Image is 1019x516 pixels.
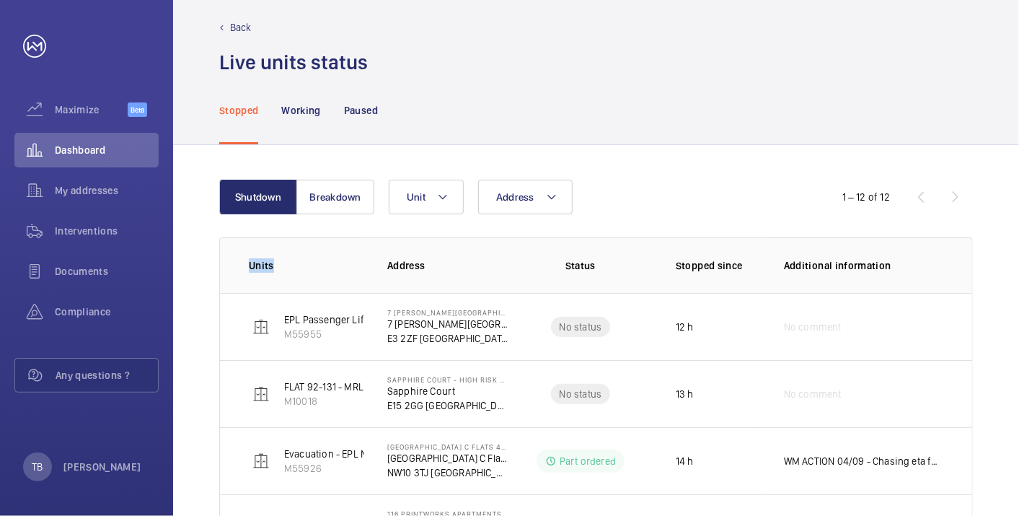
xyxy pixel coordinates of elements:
[387,465,508,480] p: NW10 3TJ [GEOGRAPHIC_DATA]
[284,312,367,327] p: EPL Passenger Lift
[478,180,573,214] button: Address
[560,454,616,468] p: Part ordered
[55,183,159,198] span: My addresses
[284,380,475,394] p: FLAT 92-131 - MRL left hand side - 10 Floors
[387,258,508,273] p: Address
[560,387,602,401] p: No status
[676,258,761,273] p: Stopped since
[387,384,508,398] p: Sapphire Court
[230,20,252,35] p: Back
[252,385,270,403] img: elevator.svg
[32,460,43,474] p: TB
[387,442,508,451] p: [GEOGRAPHIC_DATA] C Flats 45-101 - High Risk Building
[63,460,141,474] p: [PERSON_NAME]
[55,224,159,238] span: Interventions
[784,454,943,468] p: WM ACTION 04/09 - Chasing eta for new drive unit 03/09 - Drive lost in transit
[676,387,694,401] p: 13 h
[560,320,602,334] p: No status
[56,368,158,382] span: Any questions ?
[387,398,508,413] p: E15 2GG [GEOGRAPHIC_DATA]
[55,264,159,279] span: Documents
[407,191,425,203] span: Unit
[496,191,534,203] span: Address
[784,258,943,273] p: Additional information
[387,317,508,331] p: 7 [PERSON_NAME][GEOGRAPHIC_DATA]
[284,394,475,408] p: M10018
[387,451,508,465] p: [GEOGRAPHIC_DATA] C Flats 45-101
[219,180,297,214] button: Shutdown
[55,143,159,157] span: Dashboard
[389,180,464,214] button: Unit
[842,190,890,204] div: 1 – 12 of 12
[387,308,508,317] p: 7 [PERSON_NAME][GEOGRAPHIC_DATA] - High Risk Building
[219,49,368,76] h1: Live units status
[676,454,694,468] p: 14 h
[55,102,128,117] span: Maximize
[284,461,454,476] p: M55926
[219,103,258,118] p: Stopped
[252,452,270,470] img: elevator.svg
[387,331,508,346] p: E3 2ZF [GEOGRAPHIC_DATA]
[284,327,367,341] p: M55955
[676,320,694,334] p: 12 h
[784,387,842,401] span: No comment
[252,318,270,336] img: elevator.svg
[519,258,643,273] p: Status
[249,258,364,273] p: Units
[387,375,508,384] p: Sapphire Court - High Risk Building
[284,447,454,461] p: Evacuation - EPL No 4 Flats 45-101 R/h
[55,305,159,319] span: Compliance
[128,102,147,117] span: Beta
[296,180,374,214] button: Breakdown
[784,320,842,334] span: No comment
[281,103,320,118] p: Working
[344,103,378,118] p: Paused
